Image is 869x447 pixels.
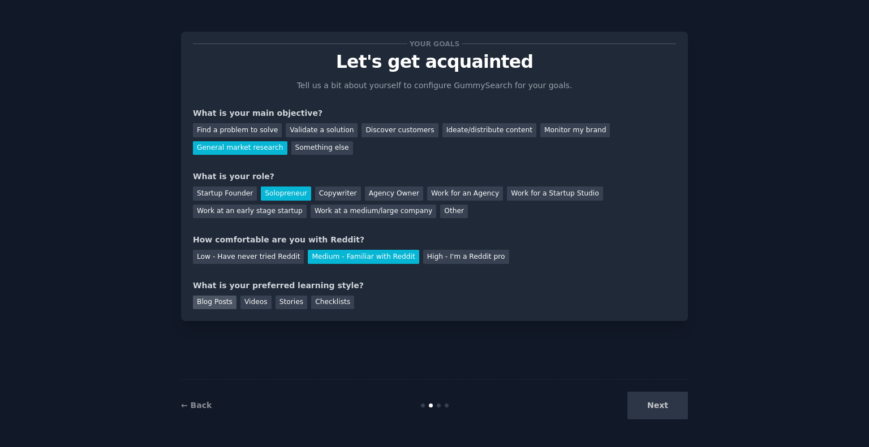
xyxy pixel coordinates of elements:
div: Low - Have never tried Reddit [193,250,304,264]
p: Tell us a bit about yourself to configure GummySearch for your goals. [292,80,577,92]
div: Agency Owner [365,186,423,201]
div: Monitor my brand [540,123,610,137]
div: What is your preferred learning style? [193,280,676,292]
div: Videos [240,296,272,310]
p: Let's get acquainted [193,52,676,72]
div: Stories [276,296,307,310]
div: Find a problem to solve [193,123,282,137]
div: Checklists [311,296,354,310]
div: General market research [193,141,287,155]
div: Work at a medium/large company [311,205,436,219]
div: Ideate/distribute content [442,123,536,137]
div: Blog Posts [193,296,236,310]
a: ← Back [181,401,212,410]
div: Other [440,205,468,219]
div: Startup Founder [193,186,257,201]
div: What is your main objective? [193,107,676,119]
div: Discover customers [362,123,438,137]
div: Medium - Familiar with Reddit [308,250,419,264]
span: Your goals [407,38,462,50]
div: Work at an early stage startup [193,205,307,219]
div: How comfortable are you with Reddit? [193,234,676,246]
div: Work for an Agency [427,186,503,201]
div: Validate a solution [286,123,358,137]
div: Solopreneur [261,186,311,201]
div: What is your role? [193,171,676,183]
div: High - I'm a Reddit pro [423,250,509,264]
div: Work for a Startup Studio [507,186,603,201]
div: Copywriter [315,186,361,201]
div: Something else [291,141,353,155]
